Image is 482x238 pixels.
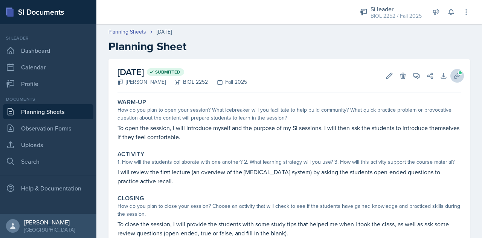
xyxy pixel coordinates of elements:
[3,35,93,41] div: Si leader
[3,121,93,136] a: Observation Forms
[3,154,93,169] a: Search
[117,123,461,141] p: To open the session, I will introduce myself and the purpose of my SI sessions. I will then ask t...
[3,60,93,75] a: Calendar
[24,218,75,226] div: [PERSON_NAME]
[117,167,461,186] p: I will review the first lecture (an overview of the [MEDICAL_DATA] system) by asking the students...
[117,150,144,158] label: Activity
[371,5,422,14] div: Si leader
[3,76,93,91] a: Profile
[108,28,146,36] a: Planning Sheets
[3,104,93,119] a: Planning Sheets
[166,78,208,86] div: BIOL 2252
[3,137,93,152] a: Uploads
[108,40,470,53] h2: Planning Sheet
[117,158,461,166] div: 1. How will the students collaborate with one another? 2. What learning strategy will you use? 3....
[155,69,180,75] span: Submitted
[3,181,93,196] div: Help & Documentation
[117,65,247,79] h2: [DATE]
[117,202,461,218] div: How do you plan to close your session? Choose an activity that will check to see if the students ...
[3,96,93,103] div: Documents
[3,43,93,58] a: Dashboard
[117,195,144,202] label: Closing
[24,226,75,233] div: [GEOGRAPHIC_DATA]
[157,28,172,36] div: [DATE]
[117,78,166,86] div: [PERSON_NAME]
[117,220,461,238] p: To close the session, I will provide the students with some study tips that helped me when I took...
[208,78,247,86] div: Fall 2025
[117,98,146,106] label: Warm-Up
[371,12,422,20] div: BIOL 2252 / Fall 2025
[117,106,461,122] div: How do you plan to open your session? What icebreaker will you facilitate to help build community...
